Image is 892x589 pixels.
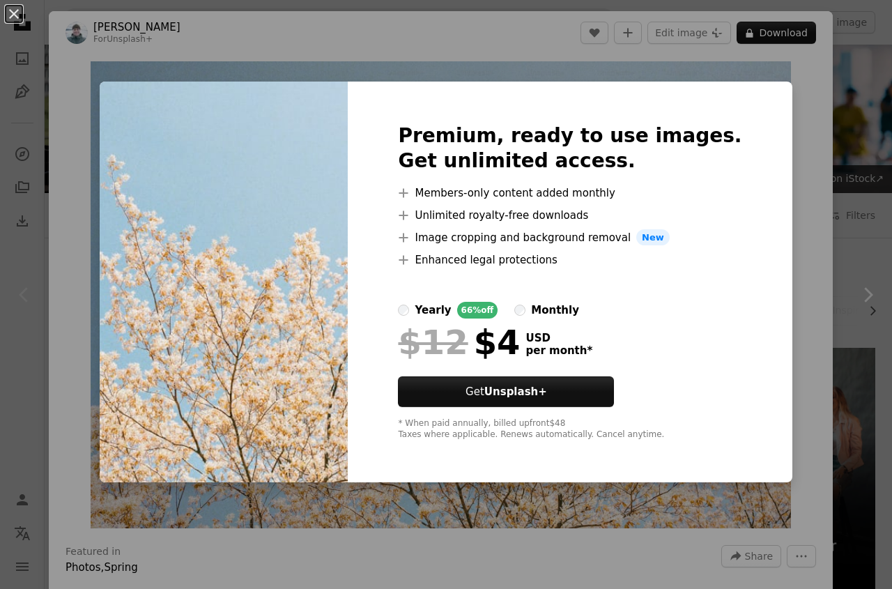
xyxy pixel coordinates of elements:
[525,332,592,344] span: USD
[398,324,520,360] div: $4
[398,305,409,316] input: yearly66%off
[514,305,525,316] input: monthly
[398,252,741,268] li: Enhanced legal protections
[398,418,741,441] div: * When paid annually, billed upfront $48 Taxes where applicable. Renews automatically. Cancel any...
[636,229,670,246] span: New
[398,185,741,201] li: Members-only content added monthly
[484,385,547,398] strong: Unsplash+
[525,344,592,357] span: per month *
[398,324,468,360] span: $12
[398,229,741,246] li: Image cropping and background removal
[100,82,348,483] img: premium_photo-1707229723342-1dc24b80ffd6
[398,123,741,174] h2: Premium, ready to use images. Get unlimited access.
[457,302,498,319] div: 66% off
[415,302,451,319] div: yearly
[531,302,579,319] div: monthly
[398,207,741,224] li: Unlimited royalty-free downloads
[398,376,614,407] button: GetUnsplash+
